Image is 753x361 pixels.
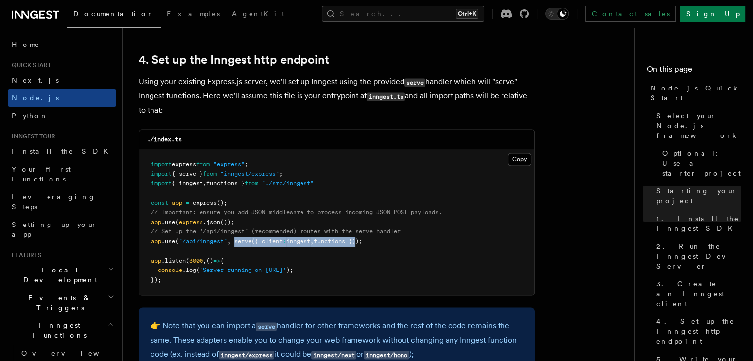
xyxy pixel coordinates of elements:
[653,237,741,275] a: 2. Run the Inngest Dev Server
[139,53,329,67] a: 4. Set up the Inngest http endpoint
[147,136,182,143] code: ./index.ts
[8,89,116,107] a: Node.js
[367,92,405,101] code: inngest.ts
[12,76,59,84] span: Next.js
[647,63,741,79] h4: On this page
[8,265,108,285] span: Local Development
[8,160,116,188] a: Your first Functions
[217,199,227,206] span: ();
[151,228,401,235] span: // Set up the "/api/inngest" (recommended) routes with the serve handler
[213,161,245,168] span: "express"
[232,10,284,18] span: AgentKit
[12,193,96,211] span: Leveraging Steps
[12,40,40,49] span: Home
[314,238,362,245] span: functions }));
[653,182,741,210] a: Starting your project
[186,257,189,264] span: (
[653,107,741,144] a: Select your Node.js framework
[203,180,206,187] span: ,
[196,267,200,273] span: (
[8,142,116,160] a: Install the SDK
[8,107,116,125] a: Python
[8,316,116,344] button: Inngest Functions
[196,161,210,168] span: from
[151,219,161,226] span: app
[172,161,196,168] span: express
[175,219,179,226] span: (
[151,199,168,206] span: const
[220,219,234,226] span: ());
[656,214,741,233] span: 1. Install the Inngest SDK
[172,170,203,177] span: { serve }
[286,238,310,245] span: inngest
[286,267,293,273] span: );
[203,170,217,177] span: from
[662,148,741,178] span: Optional: Use a starter project
[658,144,741,182] a: Optional: Use a starter project
[245,161,248,168] span: ;
[151,238,161,245] span: app
[8,293,108,313] span: Events & Triggers
[179,238,227,245] span: "/api/inngest"
[8,320,107,340] span: Inngest Functions
[656,186,741,206] span: Starting your project
[8,216,116,243] a: Setting up your app
[404,78,425,87] code: serve
[262,180,314,187] span: "./src/inngest"
[226,3,290,27] a: AgentKit
[151,161,172,168] span: import
[12,147,114,155] span: Install the SDK
[206,257,213,264] span: ()
[364,351,409,359] code: inngest/hono
[139,75,535,117] p: Using your existing Express.js server, we'll set up Inngest using the provided handler which will...
[219,351,274,359] code: inngest/express
[545,8,569,20] button: Toggle dark mode
[585,6,676,22] a: Contact sales
[67,3,161,28] a: Documentation
[151,180,172,187] span: import
[653,210,741,237] a: 1. Install the Inngest SDK
[172,180,203,187] span: { inngest
[213,257,220,264] span: =>
[656,316,741,346] span: 4. Set up the Inngest http endpoint
[456,9,478,19] kbd: Ctrl+K
[175,238,179,245] span: (
[234,238,251,245] span: serve
[172,199,182,206] span: app
[8,71,116,89] a: Next.js
[203,257,206,264] span: ,
[8,188,116,216] a: Leveraging Steps
[193,199,217,206] span: express
[151,209,442,216] span: // Important: ensure you add JSON middleware to process incoming JSON POST payloads.
[189,257,203,264] span: 3000
[161,238,175,245] span: .use
[151,170,172,177] span: import
[151,257,161,264] span: app
[182,267,196,273] span: .log
[203,219,220,226] span: .json
[12,112,48,120] span: Python
[8,261,116,289] button: Local Development
[251,238,283,245] span: ({ client
[311,351,356,359] code: inngest/next
[8,133,55,140] span: Inngest tour
[12,165,71,183] span: Your first Functions
[200,267,286,273] span: 'Server running on [URL]'
[186,199,189,206] span: =
[245,180,258,187] span: from
[8,289,116,316] button: Events & Triggers
[161,257,186,264] span: .listen
[647,79,741,107] a: Node.js Quick Start
[161,3,226,27] a: Examples
[206,180,245,187] span: functions }
[256,322,277,331] code: serve
[73,10,155,18] span: Documentation
[220,170,279,177] span: "inngest/express"
[151,276,161,283] span: });
[220,257,224,264] span: {
[656,279,741,309] span: 3. Create an Inngest client
[283,238,286,245] span: :
[21,349,123,357] span: Overview
[651,83,741,103] span: Node.js Quick Start
[161,219,175,226] span: .use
